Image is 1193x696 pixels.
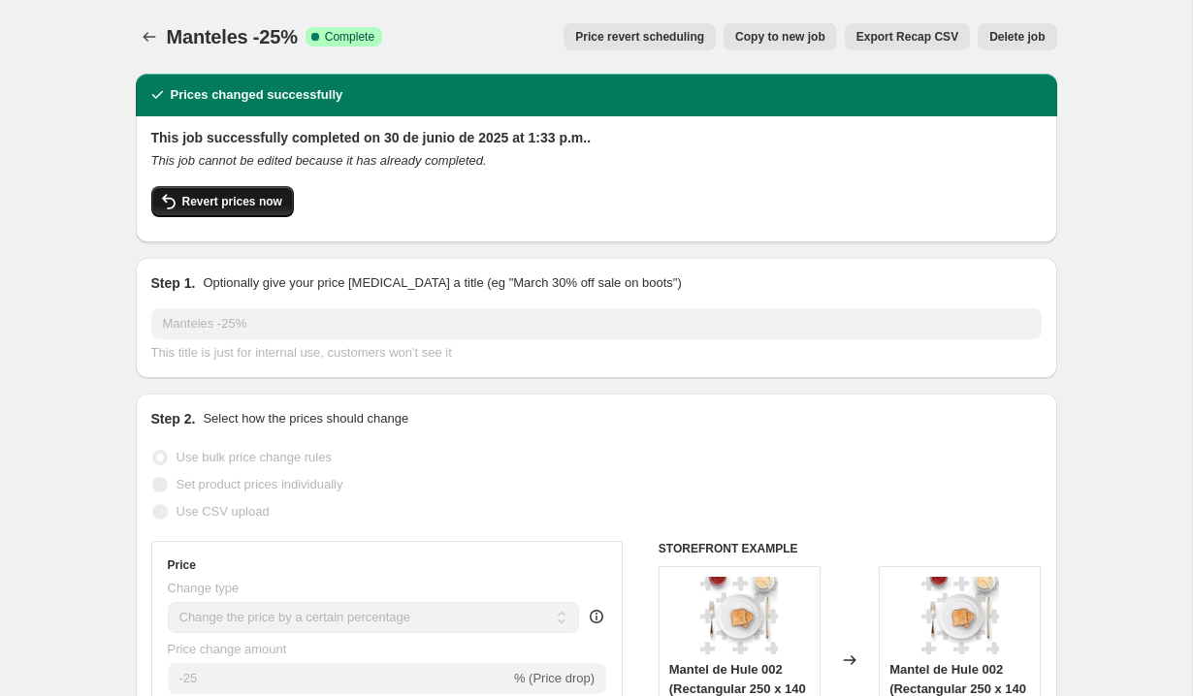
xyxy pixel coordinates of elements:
[659,541,1042,556] h6: STOREFRONT EXAMPLE
[203,409,408,428] p: Select how the prices should change
[177,504,270,519] span: Use CSV upload
[182,194,282,209] span: Revert prices now
[177,450,332,464] span: Use bulk price change rules
[724,23,837,50] button: Copy to new job
[564,23,716,50] button: Price revert scheduling
[168,557,196,573] h3: Price
[575,29,704,45] span: Price revert scheduling
[167,26,298,47] span: Manteles -25%
[177,477,343,491] span: Set product prices individually
[151,409,196,428] h2: Step 2.
[136,23,163,50] button: Price change jobs
[168,663,510,694] input: -15
[168,581,240,595] span: Change type
[587,607,606,626] div: help
[921,577,999,654] img: 1495599052_002_2_80x.jpg
[514,671,595,685] span: % (Price drop)
[151,153,487,168] i: This job cannot be edited because it has already completed.
[700,577,778,654] img: 1495599052_002_2_80x.jpg
[151,186,294,217] button: Revert prices now
[171,85,343,105] h2: Prices changed successfully
[735,29,825,45] span: Copy to new job
[856,29,958,45] span: Export Recap CSV
[325,29,374,45] span: Complete
[151,128,1042,147] h2: This job successfully completed on 30 de junio de 2025 at 1:33 p.m..
[203,273,681,293] p: Optionally give your price [MEDICAL_DATA] a title (eg "March 30% off sale on boots")
[151,345,452,360] span: This title is just for internal use, customers won't see it
[989,29,1045,45] span: Delete job
[978,23,1056,50] button: Delete job
[151,308,1042,339] input: 30% off holiday sale
[151,273,196,293] h2: Step 1.
[168,642,287,656] span: Price change amount
[845,23,970,50] button: Export Recap CSV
